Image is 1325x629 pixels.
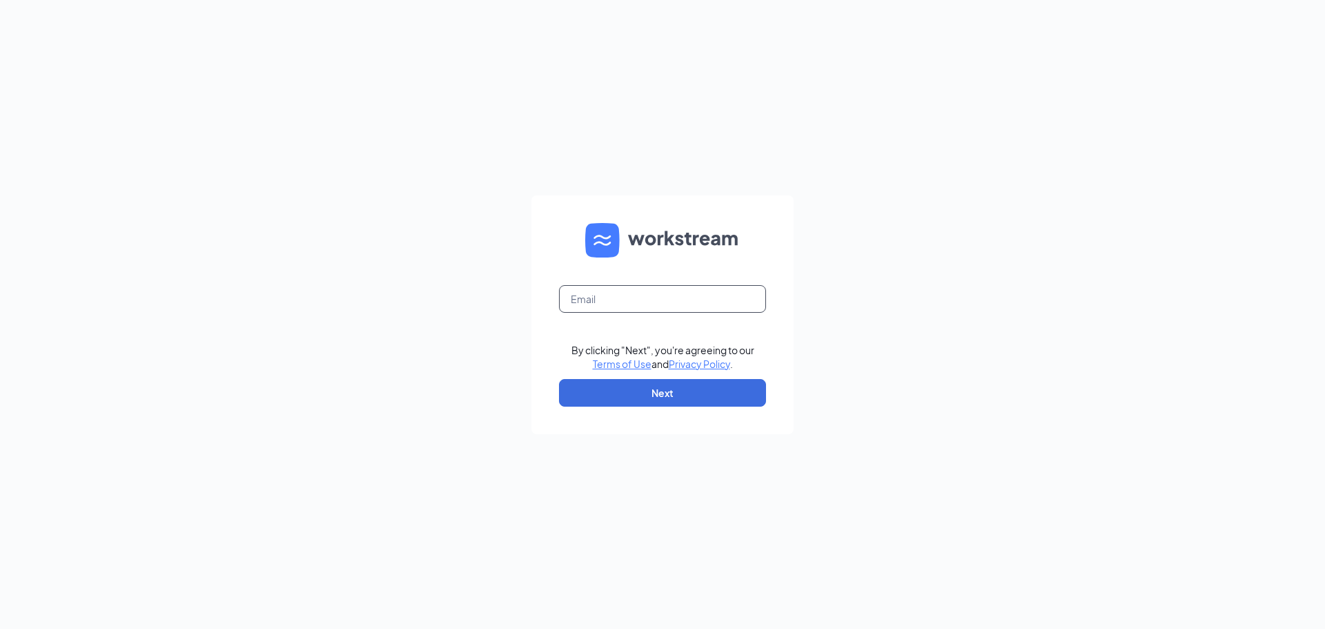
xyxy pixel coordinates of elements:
[669,358,730,370] a: Privacy Policy
[585,223,740,258] img: WS logo and Workstream text
[571,343,754,371] div: By clicking "Next", you're agreeing to our and .
[559,285,766,313] input: Email
[559,379,766,407] button: Next
[593,358,651,370] a: Terms of Use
